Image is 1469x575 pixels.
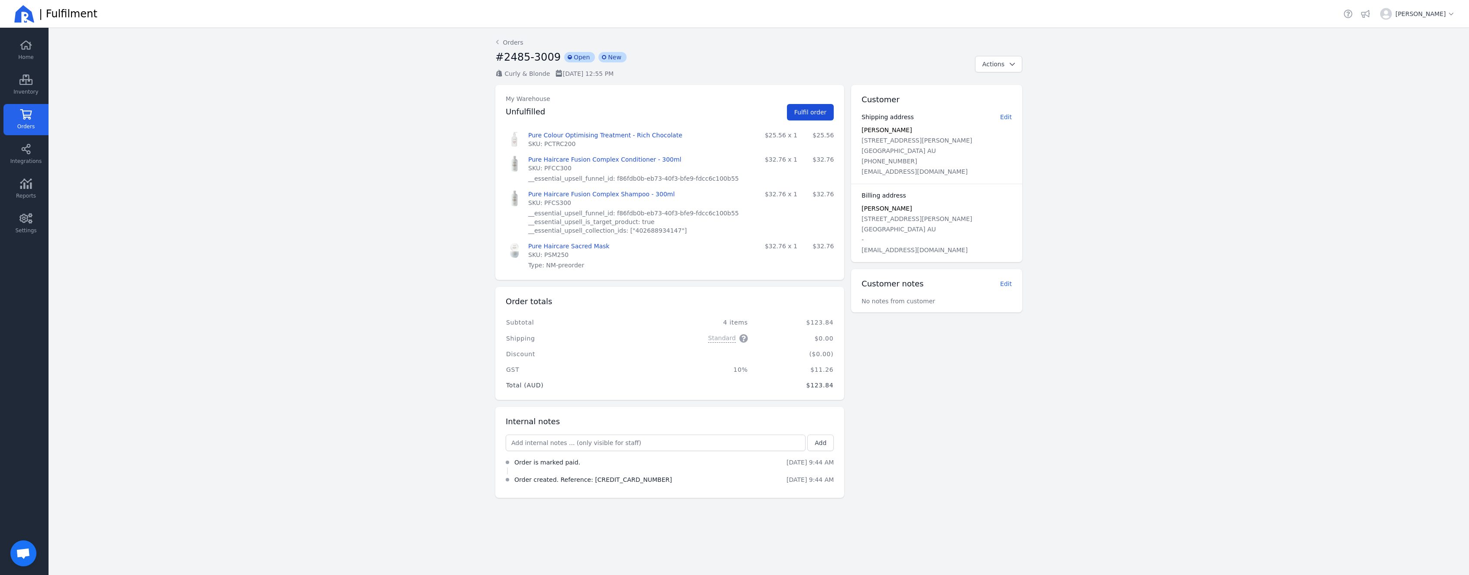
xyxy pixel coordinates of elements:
span: No notes from customer [861,298,935,305]
p: Order is marked paid. [514,458,580,467]
span: Integrations [10,158,42,165]
img: Pure Haircare Fusion Complex Conditioner - 300ml [506,155,523,172]
td: $32.76 [804,186,841,238]
h2: Order totals [506,296,552,308]
a: Pure Haircare Fusion Complex Shampoo - 300ml [528,190,675,198]
td: Discount [506,346,622,362]
h2: Customer notes [861,278,923,290]
td: Total (AUD) [506,377,622,393]
a: Orders [495,38,523,47]
span: SKU: PFCS300 [528,198,571,207]
img: Ricemill Logo [14,3,35,24]
span: [STREET_ADDRESS][PERSON_NAME] [861,215,972,222]
button: Add [807,435,834,451]
span: Add [815,439,826,446]
span: [PERSON_NAME] [1395,10,1455,18]
td: $32.76 [804,152,841,186]
td: $32.76 x 1 [756,186,804,238]
span: [EMAIL_ADDRESS][DOMAIN_NAME] [861,247,968,253]
td: $0.00 [755,330,834,346]
span: SKU: PSM250 [528,250,569,259]
button: [PERSON_NAME] [1377,4,1459,23]
span: [PERSON_NAME] [861,127,912,133]
p: [DATE] 12:55 PM [555,69,614,78]
span: [STREET_ADDRESS][PERSON_NAME] [861,137,972,144]
img: Pure Colour Optimising Treatment - Rich Chocolate [506,131,523,148]
span: Inventory [13,88,38,95]
span: My Warehouse [506,95,550,102]
span: Orders [17,123,35,130]
span: [EMAIL_ADDRESS][DOMAIN_NAME] [861,168,968,175]
span: __essential_upsell_collection_ids: ["402688934147"] [528,226,687,235]
td: $11.26 [755,362,834,377]
span: SKU: PFCC300 [528,164,572,172]
span: __essential_upsell_funnel_id: f86fdb0b-eb73-40f3-bfe9-fdcc6c100b55 [528,209,739,218]
a: Helpdesk [1342,8,1354,20]
td: $32.76 [804,238,841,273]
h3: Billing address [861,191,906,200]
td: $25.56 x 1 [756,127,804,152]
input: Add internal notes ... (only visible for staff) [506,435,805,451]
h3: Shipping address [861,113,914,121]
a: Pure Colour Optimising Treatment - Rich Chocolate [528,131,682,140]
td: $32.76 x 1 [756,152,804,186]
a: Pure Haircare Fusion Complex Conditioner - 300ml [528,155,681,164]
time: [DATE] 9:44 AM [786,476,834,483]
span: | Fulfilment [39,7,97,21]
p: Order created. Reference: [CREDIT_CARD_NUMBER] [514,475,672,484]
span: __essential_upsell_is_target_product: true [528,218,654,226]
button: Edit [1000,113,1012,121]
span: [PHONE_NUMBER] [861,158,917,165]
img: Pure Haircare Fusion Complex Shampoo - 300ml [506,190,523,207]
button: Edit [1000,279,1012,288]
span: New [598,52,627,62]
span: Edit [1000,114,1012,120]
button: Standard [708,334,748,343]
td: $123.84 [755,377,834,393]
span: Standard [708,334,736,343]
h2: Unfulfilled [506,106,545,118]
span: Settings [15,227,36,234]
td: $25.56 [804,127,841,152]
span: [GEOGRAPHIC_DATA] AU [861,226,936,233]
span: Reports [16,192,36,199]
a: Open chat [10,540,36,566]
td: $123.84 [755,315,834,330]
h2: Customer [861,94,899,106]
td: 4 items [622,315,755,330]
td: $32.76 x 1 [756,238,804,273]
time: [DATE] 9:44 AM [786,459,834,466]
h2: Internal notes [506,416,560,428]
td: Shipping [506,330,622,346]
span: Fulfil order [794,109,827,116]
td: Subtotal [506,315,622,330]
td: GST [506,362,622,377]
h2: #2485-3009 [495,50,561,64]
td: ($0.00) [755,346,834,362]
span: [GEOGRAPHIC_DATA] AU [861,147,936,154]
span: Actions [982,61,1004,68]
span: - [861,236,864,243]
span: Open [564,52,595,62]
span: [PERSON_NAME] [861,205,912,212]
img: Pure Haircare Sacred Mask [506,242,523,259]
span: Type: NM-preorder [528,261,584,270]
td: 10% [622,362,755,377]
span: Home [18,54,33,61]
a: Pure Haircare Sacred Mask [528,242,609,250]
span: SKU: PCTRC200 [528,140,575,148]
span: Curly & Blonde [505,70,550,77]
span: __essential_upsell_funnel_id: f86fdb0b-eb73-40f3-bfe9-fdcc6c100b55 [528,174,739,183]
span: Edit [1000,280,1012,287]
button: Fulfil order [787,104,834,120]
button: Actions [975,56,1022,72]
